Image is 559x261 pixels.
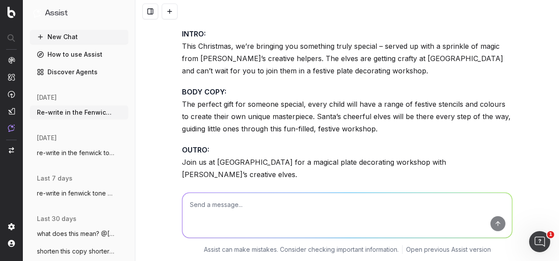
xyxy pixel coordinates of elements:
button: re-write in the fenwick tone of voice: [30,146,128,160]
button: shorten this copy shorter and snappier: [30,244,128,258]
a: How to use Assist [30,47,128,62]
strong: BODY COPY: [182,87,226,96]
img: Intelligence [8,73,15,81]
img: Botify assist logo [169,31,177,40]
p: The perfect gift for someone special, every child will have a range of festive stencils and colou... [182,86,512,135]
strong: OUTRO: [182,145,209,154]
img: Assist [33,9,41,17]
p: This Christmas, we’re bringing you something truly special – served up with a sprinkle of magic f... [182,28,512,77]
img: Studio [8,108,15,115]
img: My account [8,240,15,247]
span: Re-write in the Fenwick tone of voice: [37,108,114,117]
span: [DATE] [37,134,57,142]
button: Re-write in the Fenwick tone of voice: [30,105,128,120]
iframe: Intercom live chat [529,231,550,252]
button: what does this mean? @[PERSON_NAME]-Pepra I' [30,227,128,241]
button: Assist [33,7,125,19]
h1: Assist [45,7,68,19]
img: Analytics [8,57,15,64]
img: Botify logo [7,7,15,18]
img: Activation [8,91,15,98]
span: [DATE] [37,93,57,102]
span: what does this mean? @[PERSON_NAME]-Pepra I' [37,229,114,238]
p: Join us at [GEOGRAPHIC_DATA] for a magical plate decorating workshop with [PERSON_NAME]’s creativ... [182,144,512,181]
a: Discover Agents [30,65,128,79]
span: last 30 days [37,214,76,223]
img: Assist [8,124,15,132]
strong: INTRO: [182,29,206,38]
span: last 7 days [37,174,73,183]
button: re-write in fenwick tone of voice: [PERSON_NAME] [30,186,128,200]
span: re-write in the fenwick tone of voice: [37,149,114,157]
p: Assist can make mistakes. Consider checking important information. [204,245,399,254]
span: 1 [547,231,554,238]
img: Switch project [9,147,14,153]
button: New Chat [30,30,128,44]
a: Open previous Assist version [406,245,491,254]
img: Setting [8,223,15,230]
span: shorten this copy shorter and snappier: [37,247,114,256]
span: re-write in fenwick tone of voice: [PERSON_NAME] [37,189,114,198]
